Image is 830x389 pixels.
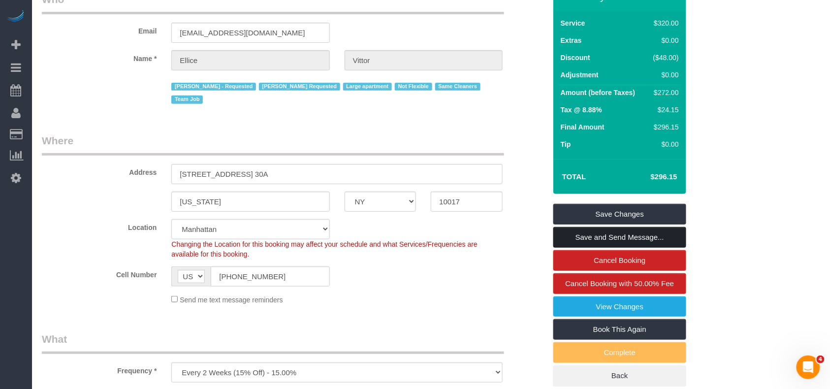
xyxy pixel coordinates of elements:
label: Email [34,23,164,36]
a: Cancel Booking with 50.00% Fee [553,273,686,294]
div: $0.00 [649,139,679,149]
span: [PERSON_NAME] Requested [259,83,340,91]
a: Cancel Booking [553,250,686,271]
a: Book This Again [553,319,686,340]
label: Discount [561,53,590,63]
a: View Changes [553,296,686,317]
a: Save Changes [553,204,686,225]
div: $0.00 [649,35,679,45]
div: $272.00 [649,88,679,97]
input: Last Name [345,50,503,70]
span: Cancel Booking with 50.00% Fee [566,279,674,288]
span: [PERSON_NAME] - Requested [171,83,255,91]
legend: What [42,332,504,354]
div: $296.15 [649,122,679,132]
label: Final Amount [561,122,605,132]
label: Location [34,219,164,232]
input: Email [171,23,329,43]
legend: Where [42,133,504,156]
div: $320.00 [649,18,679,28]
label: Extras [561,35,582,45]
input: City [171,192,329,212]
label: Service [561,18,585,28]
span: Team Job [171,96,203,103]
a: Save and Send Message... [553,227,686,248]
span: Same Cleaners [435,83,480,91]
div: $24.15 [649,105,679,115]
label: Frequency * [34,362,164,376]
input: Cell Number [211,266,329,287]
div: $0.00 [649,70,679,80]
iframe: Intercom live chat [797,356,820,379]
span: 4 [817,356,825,363]
label: Amount (before Taxes) [561,88,635,97]
span: Large apartment [343,83,392,91]
h4: $296.15 [621,173,677,181]
label: Cell Number [34,266,164,280]
a: Back [553,365,686,386]
label: Name * [34,50,164,64]
input: First Name [171,50,329,70]
strong: Total [562,172,586,181]
img: Automaid Logo [6,10,26,24]
div: ($48.00) [649,53,679,63]
span: Not Flexible [395,83,432,91]
label: Tip [561,139,571,149]
input: Zip Code [431,192,503,212]
label: Tax @ 8.88% [561,105,602,115]
span: Send me text message reminders [180,296,283,304]
span: Changing the Location for this booking may affect your schedule and what Services/Frequencies are... [171,240,478,258]
label: Adjustment [561,70,599,80]
label: Address [34,164,164,177]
